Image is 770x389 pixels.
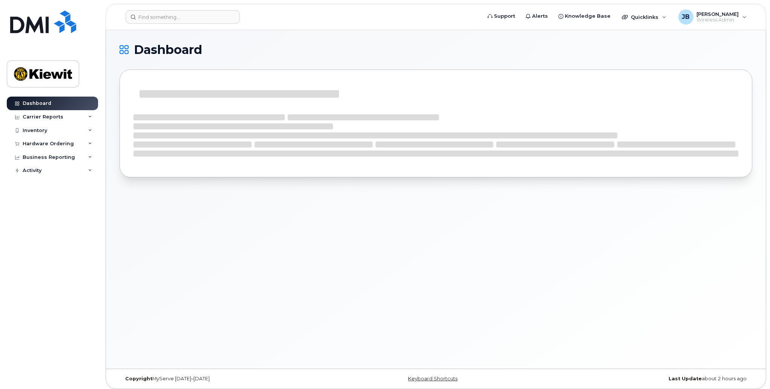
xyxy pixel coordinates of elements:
a: Keyboard Shortcuts [408,376,457,381]
strong: Last Update [669,376,702,381]
span: Dashboard [134,44,202,55]
div: MyServe [DATE]–[DATE] [120,376,330,382]
div: about 2 hours ago [541,376,752,382]
strong: Copyright [125,376,152,381]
